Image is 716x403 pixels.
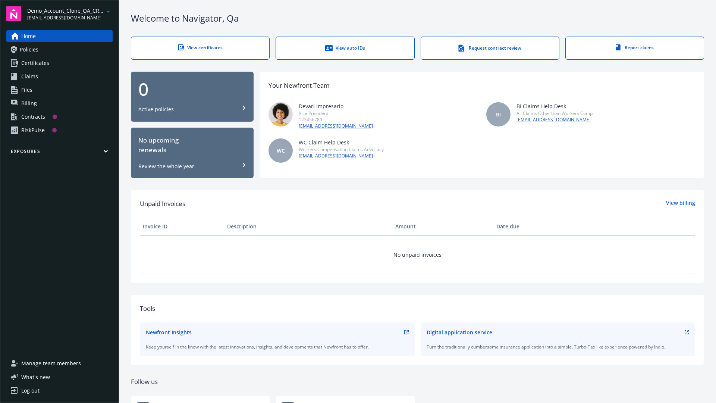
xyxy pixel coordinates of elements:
[146,344,409,350] div: Keep yourself in the know with the latest innovations, insights, and developments that Newfront h...
[224,218,392,235] th: Description
[138,163,194,170] div: Review the whole year
[140,218,224,235] th: Invoice ID
[299,138,384,146] div: WC Claim Help Desk
[268,81,330,90] div: Your Newfront Team
[291,44,399,52] div: View auto IDs
[6,373,62,381] button: What's new
[6,6,21,21] img: navigator-logo.svg
[6,111,113,123] a: Contracts
[21,97,37,109] span: Billing
[138,106,174,113] div: Active policies
[392,218,493,235] th: Amount
[516,102,593,110] div: BI Claims Help Desk
[6,44,113,56] a: Policies
[565,37,704,60] a: Report claims
[138,80,246,98] div: 0
[496,110,501,118] span: BI
[21,71,38,82] span: Claims
[140,199,185,209] span: Unpaid Invoices
[6,71,113,82] a: Claims
[21,385,40,397] div: Log out
[6,97,113,109] a: Billing
[146,328,192,336] div: Newfront Insights
[20,44,38,56] span: Policies
[140,235,695,274] td: No unpaid invoices
[6,357,113,369] a: Manage team members
[268,102,293,126] img: photo
[140,304,695,313] div: Tools
[493,218,578,235] th: Date due
[581,44,689,51] div: Report claims
[27,15,104,21] span: [EMAIL_ADDRESS][DOMAIN_NAME]
[21,84,32,96] span: Files
[21,373,50,381] span: What ' s new
[299,110,373,116] div: Vice President
[131,377,704,387] div: Follow us
[131,37,270,60] a: View certificates
[427,328,492,336] div: Digital application service
[436,44,544,52] div: Request contract review
[299,116,373,123] div: 123456789
[516,110,593,116] div: All Claims Other than Workers Comp
[6,148,113,157] button: Exposures
[299,153,384,159] a: [EMAIL_ADDRESS][DOMAIN_NAME]
[6,124,113,136] a: RiskPulse
[21,357,81,369] span: Manage team members
[299,102,373,110] div: Devari Impresario
[138,135,246,155] div: No upcoming renewals
[21,57,49,69] span: Certificates
[666,199,695,209] a: View billing
[427,344,690,350] div: Turn the traditionally cumbersome insurance application into a simple, Turbo-Tax like experience ...
[6,57,113,69] a: Certificates
[299,123,373,129] a: [EMAIL_ADDRESS][DOMAIN_NAME]
[6,84,113,96] a: Files
[421,37,559,60] a: Request contract review
[299,146,384,153] div: Workers Compensation Claims Advocacy
[277,147,285,154] span: WC
[21,124,45,136] div: RiskPulse
[21,111,45,123] div: Contracts
[104,7,113,16] a: arrowDropDown
[131,72,254,122] button: 0Active policies
[131,128,254,178] button: No upcomingrenewalsReview the whole year
[27,6,113,21] button: Demo_Account_Clone_QA_CR_Tests_Prospect[EMAIL_ADDRESS][DOMAIN_NAME]arrowDropDown
[146,44,254,51] div: View certificates
[6,30,113,42] a: Home
[276,37,414,60] a: View auto IDs
[21,30,36,42] span: Home
[131,12,704,25] div: Welcome to Navigator , Qa
[27,7,104,15] span: Demo_Account_Clone_QA_CR_Tests_Prospect
[516,116,593,123] a: [EMAIL_ADDRESS][DOMAIN_NAME]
